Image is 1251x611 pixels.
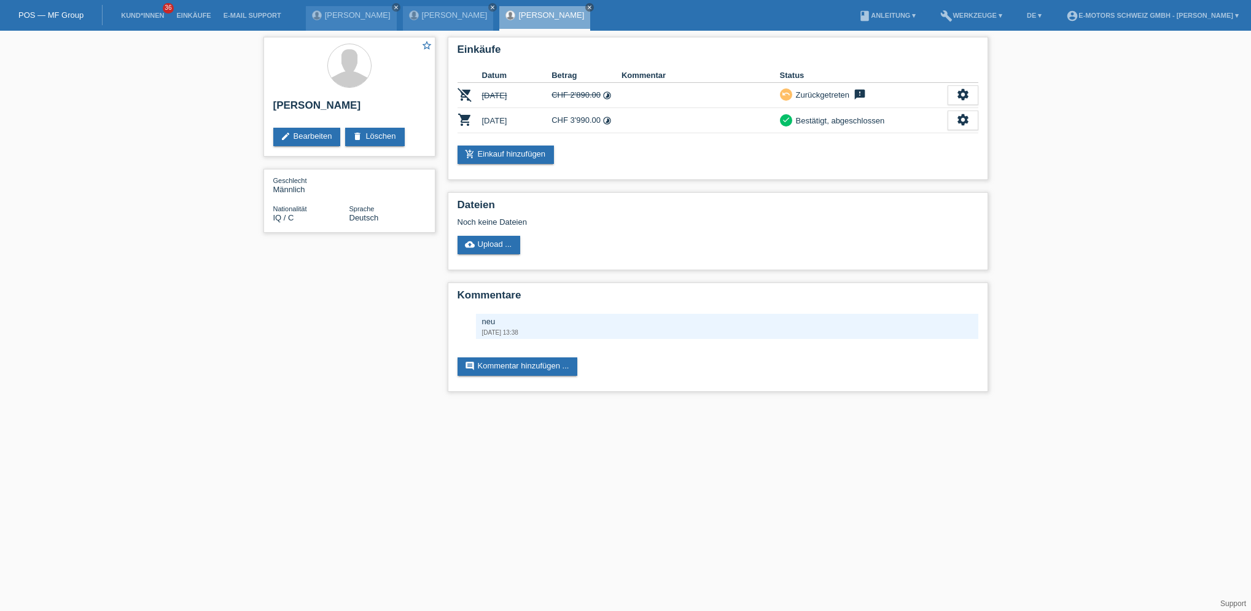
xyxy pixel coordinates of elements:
[458,357,578,376] a: commentKommentar hinzufügen ...
[585,3,594,12] a: close
[393,4,399,10] i: close
[422,10,488,20] a: [PERSON_NAME]
[349,213,379,222] span: Deutsch
[792,114,885,127] div: Bestätigt, abgeschlossen
[217,12,287,19] a: E-Mail Support
[465,239,475,249] i: cloud_upload
[482,108,552,133] td: [DATE]
[325,10,391,20] a: [PERSON_NAME]
[273,205,307,212] span: Nationalität
[458,146,555,164] a: add_shopping_cartEinkauf hinzufügen
[1021,12,1048,19] a: DE ▾
[551,108,622,133] td: CHF 3'990.00
[956,113,970,126] i: settings
[273,128,341,146] a: editBearbeiten
[792,88,849,101] div: Zurückgetreten
[353,131,362,141] i: delete
[273,177,307,184] span: Geschlecht
[551,68,622,83] th: Betrag
[551,83,622,108] td: CHF 2'890.00
[458,87,472,102] i: POSP00026215
[458,199,978,217] h2: Dateien
[349,205,375,212] span: Sprache
[489,4,496,10] i: close
[488,3,497,12] a: close
[1060,12,1245,19] a: account_circleE-Motors Schweiz GmbH - [PERSON_NAME] ▾
[345,128,404,146] a: deleteLöschen
[602,116,612,125] i: 24 Raten
[482,329,972,336] div: [DATE] 13:38
[482,83,552,108] td: [DATE]
[281,131,290,141] i: edit
[782,115,790,124] i: check
[782,90,790,98] i: undo
[859,10,871,22] i: book
[115,12,170,19] a: Kund*innen
[1066,10,1078,22] i: account_circle
[458,44,978,62] h2: Einkäufe
[18,10,84,20] a: POS — MF Group
[273,99,426,118] h2: [PERSON_NAME]
[780,68,948,83] th: Status
[602,91,612,100] i: 24 Raten
[421,40,432,51] i: star_border
[934,12,1008,19] a: buildWerkzeuge ▾
[458,217,833,227] div: Noch keine Dateien
[465,149,475,159] i: add_shopping_cart
[465,361,475,371] i: comment
[1220,599,1246,608] a: Support
[421,40,432,53] a: star_border
[392,3,400,12] a: close
[956,88,970,101] i: settings
[852,88,867,101] i: feedback
[273,176,349,194] div: Männlich
[458,112,472,127] i: POSP00026216
[170,12,217,19] a: Einkäufe
[518,10,584,20] a: [PERSON_NAME]
[458,289,978,308] h2: Kommentare
[622,68,780,83] th: Kommentar
[852,12,922,19] a: bookAnleitung ▾
[940,10,953,22] i: build
[587,4,593,10] i: close
[163,3,174,14] span: 36
[458,236,521,254] a: cloud_uploadUpload ...
[482,68,552,83] th: Datum
[273,213,294,222] span: Irak / C / 22.05.2018
[482,317,972,326] div: neu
